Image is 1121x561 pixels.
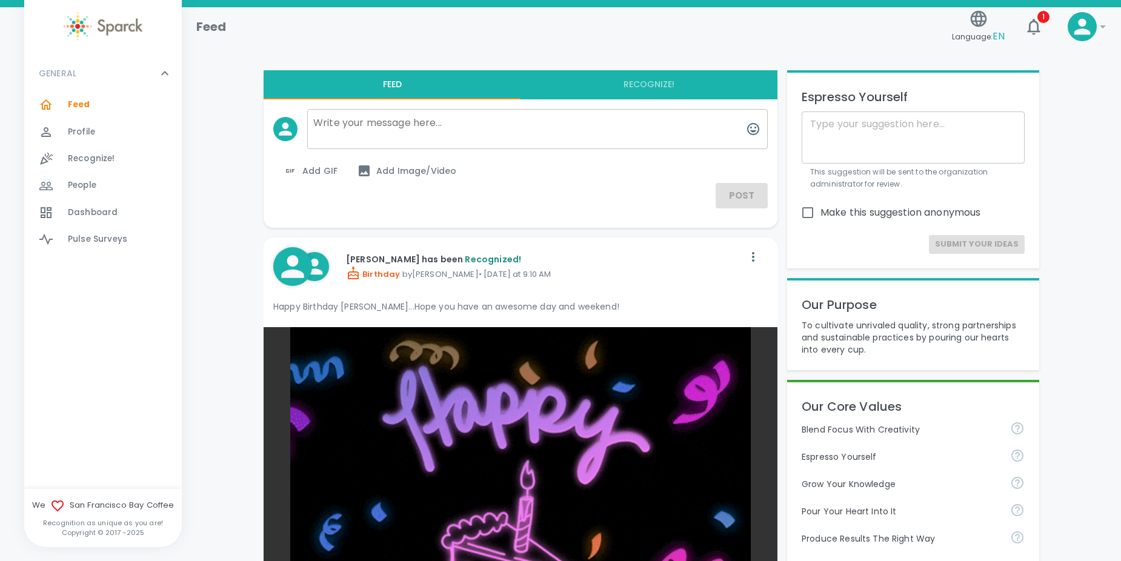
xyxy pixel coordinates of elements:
[24,91,182,118] a: Feed
[24,226,182,253] a: Pulse Surveys
[1010,476,1025,490] svg: Follow your curiosity and learn together
[24,172,182,199] a: People
[1037,11,1049,23] span: 1
[346,253,743,265] p: [PERSON_NAME] has been
[810,166,1016,190] p: This suggestion will be sent to the organization administrator for review.
[68,233,127,245] span: Pulse Surveys
[68,126,95,138] span: Profile
[802,451,1000,463] p: Espresso Yourself
[346,266,743,280] p: by [PERSON_NAME] • [DATE] at 9:10 AM
[68,153,115,165] span: Recognize!
[802,295,1025,314] p: Our Purpose
[820,205,981,220] span: Make this suggestion anonymous
[68,179,96,191] span: People
[802,533,1000,545] p: Produce Results The Right Way
[1010,448,1025,463] svg: Share your voice and your ideas
[947,5,1010,48] button: Language:EN
[1019,12,1048,41] button: 1
[802,423,1000,436] p: Blend Focus With Creativity
[24,55,182,91] div: GENERAL
[39,67,76,79] p: GENERAL
[1010,421,1025,436] svg: Achieve goals today and innovate for tomorrow
[521,70,777,99] button: Recognize!
[346,268,400,280] span: Birthday
[993,29,1005,43] span: EN
[802,319,1025,356] p: To cultivate unrivaled quality, strong partnerships and sustainable practices by pouring our hear...
[802,478,1000,490] p: Grow Your Knowledge
[24,145,182,172] a: Recognize!
[283,164,338,178] span: Add GIF
[273,300,768,313] p: Happy Birthday [PERSON_NAME]...Hope you have an awesome day and weekend!
[68,99,90,111] span: Feed
[802,87,1025,107] p: Espresso Yourself
[24,12,182,41] a: Sparck logo
[802,397,1025,416] p: Our Core Values
[1010,503,1025,517] svg: Come to work to make a difference in your own way
[24,528,182,537] p: Copyright © 2017 - 2025
[1010,530,1025,545] svg: Find success working together and doing the right thing
[357,164,456,178] span: Add Image/Video
[802,505,1000,517] p: Pour Your Heart Into It
[24,499,182,513] span: We San Francisco Bay Coffee
[196,17,227,36] h1: Feed
[68,207,118,219] span: Dashboard
[64,12,142,41] img: Sparck logo
[264,70,521,99] button: Feed
[24,119,182,145] a: Profile
[264,70,777,99] div: interaction tabs
[24,518,182,528] p: Recognition as unique as you are!
[952,28,1005,45] span: Language:
[465,253,521,265] span: Recognized!
[24,91,182,257] div: GENERAL
[24,199,182,226] a: Dashboard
